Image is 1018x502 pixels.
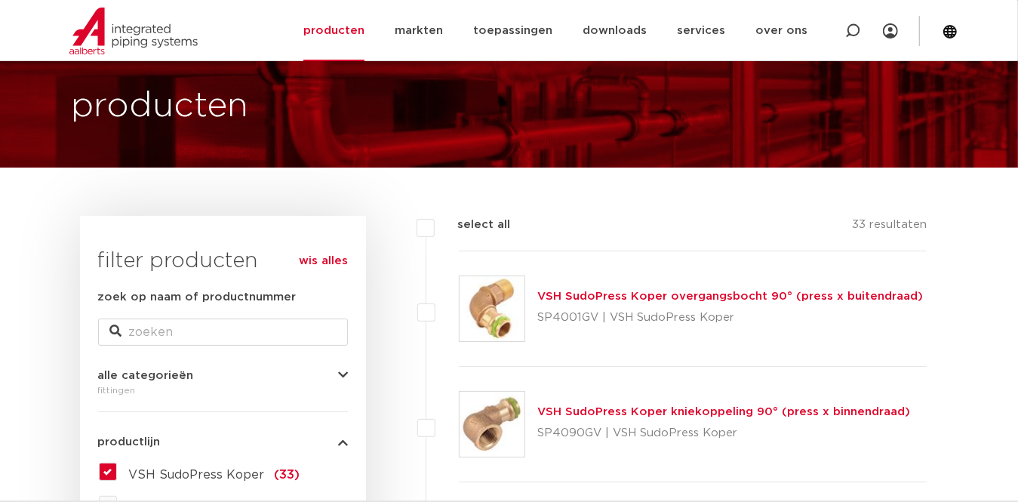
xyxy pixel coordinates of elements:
a: VSH SudoPress Koper overgangsbocht 90° (press x buitendraad) [537,291,923,302]
h1: producten [72,82,249,131]
a: wis alles [299,252,348,270]
p: SP4090GV | VSH SudoPress Koper [537,421,910,445]
span: (33) [275,469,300,481]
div: fittingen [98,381,348,399]
img: Thumbnail for VSH SudoPress Koper kniekoppeling 90° (press x binnendraad) [460,392,524,457]
span: alle categorieën [98,370,194,381]
button: alle categorieën [98,370,348,381]
a: VSH SudoPress Koper kniekoppeling 90° (press x binnendraad) [537,406,910,417]
input: zoeken [98,319,348,346]
img: Thumbnail for VSH SudoPress Koper overgangsbocht 90° (press x buitendraad) [460,276,524,341]
label: select all [435,216,510,234]
button: productlijn [98,436,348,448]
p: 33 resultaten [852,216,927,239]
span: productlijn [98,436,161,448]
p: SP4001GV | VSH SudoPress Koper [537,306,923,330]
h3: filter producten [98,246,348,276]
label: zoek op naam of productnummer [98,288,297,306]
span: VSH SudoPress Koper [129,469,265,481]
